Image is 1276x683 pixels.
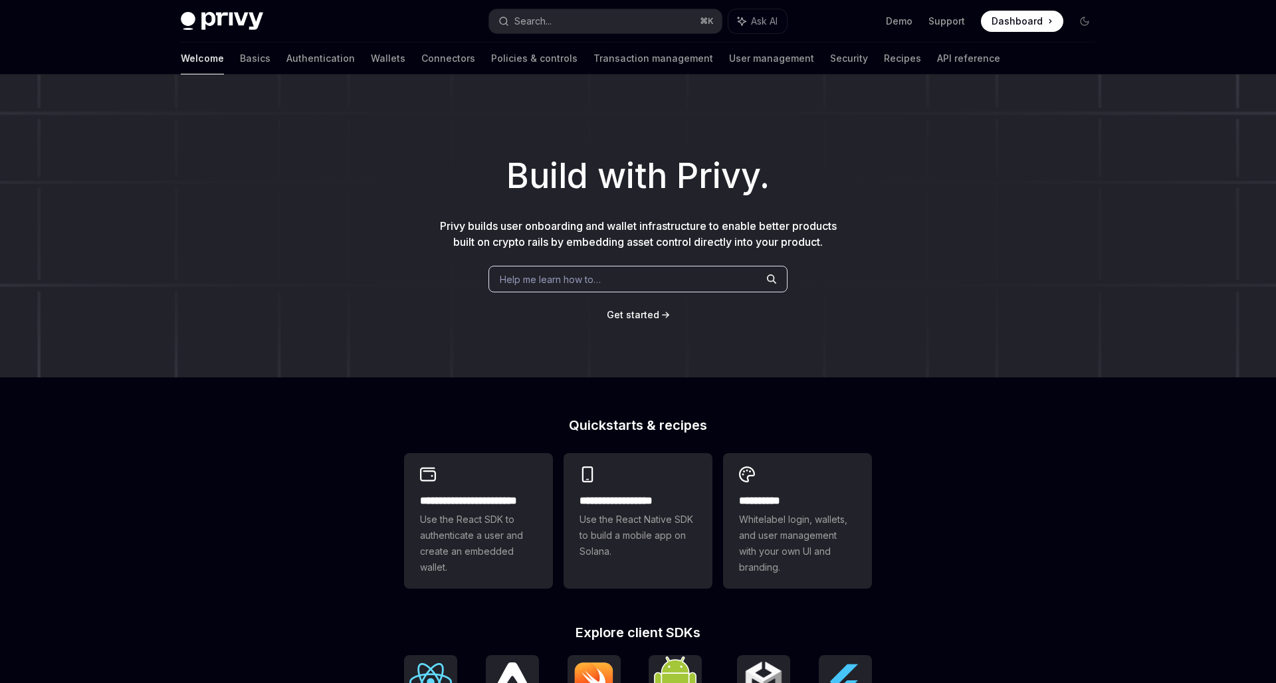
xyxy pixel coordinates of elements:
a: Authentication [286,43,355,74]
span: Get started [607,309,659,320]
h1: Build with Privy. [21,150,1255,202]
a: API reference [937,43,1000,74]
a: Policies & controls [491,43,578,74]
span: Use the React Native SDK to build a mobile app on Solana. [580,512,696,559]
button: Search...⌘K [489,9,722,33]
span: Use the React SDK to authenticate a user and create an embedded wallet. [420,512,537,575]
a: Connectors [421,43,475,74]
a: Security [830,43,868,74]
button: Ask AI [728,9,787,33]
span: Dashboard [992,15,1043,28]
h2: Quickstarts & recipes [404,419,872,432]
h2: Explore client SDKs [404,626,872,639]
a: User management [729,43,814,74]
div: Search... [514,13,552,29]
a: Wallets [371,43,405,74]
span: Whitelabel login, wallets, and user management with your own UI and branding. [739,512,856,575]
a: Basics [240,43,270,74]
a: Welcome [181,43,224,74]
a: **** **** **** ***Use the React Native SDK to build a mobile app on Solana. [564,453,712,589]
img: dark logo [181,12,263,31]
a: Transaction management [593,43,713,74]
span: ⌘ K [700,16,714,27]
a: Demo [886,15,912,28]
span: Ask AI [751,15,778,28]
a: Dashboard [981,11,1063,32]
a: **** *****Whitelabel login, wallets, and user management with your own UI and branding. [723,453,872,589]
span: Help me learn how to… [500,272,601,286]
button: Toggle dark mode [1074,11,1095,32]
a: Support [928,15,965,28]
a: Get started [607,308,659,322]
span: Privy builds user onboarding and wallet infrastructure to enable better products built on crypto ... [440,219,837,248]
a: Recipes [884,43,921,74]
